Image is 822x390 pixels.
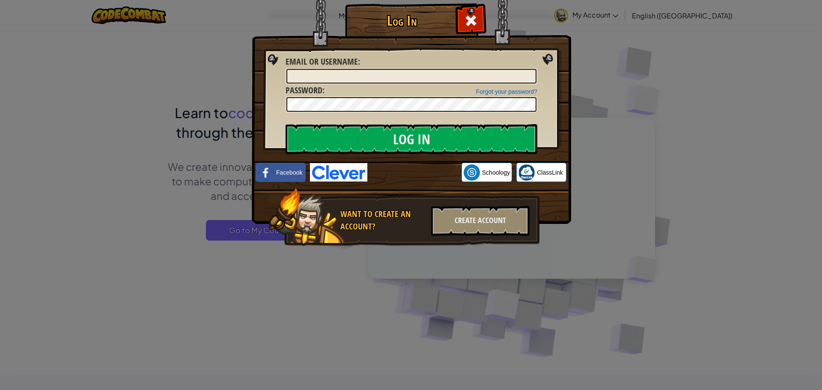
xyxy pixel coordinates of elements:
[286,56,360,68] label: :
[476,88,537,95] a: Forgot your password?
[431,206,530,236] div: Create Account
[258,164,274,181] img: facebook_small.png
[340,208,426,232] div: Want to create an account?
[286,124,537,154] input: Log In
[518,164,535,181] img: classlink-logo-small.png
[286,84,322,96] span: Password
[464,164,480,181] img: schoology.png
[286,84,325,97] label: :
[310,163,367,182] img: clever-logo-blue.png
[482,168,510,177] span: Schoology
[537,168,563,177] span: ClassLink
[367,163,462,182] iframe: Sign in with Google Button
[276,168,302,177] span: Facebook
[347,13,456,28] h1: Log In
[286,56,358,67] span: Email or Username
